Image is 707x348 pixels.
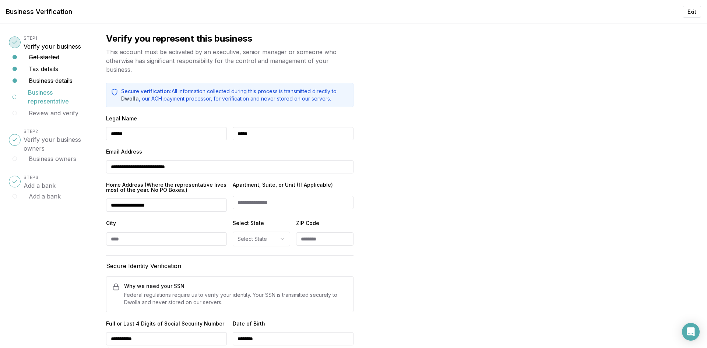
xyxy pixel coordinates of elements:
label: Home Address (Where the representative lives most of the year. No PO Boxes.) [106,182,227,193]
button: STEP1Verify your business [24,33,81,51]
button: Business details [29,76,73,85]
label: Full or Last 4 Digits of Social Security Number [106,321,227,326]
span: STEP 2 [24,129,38,134]
label: Legal Name [106,116,353,121]
label: ZIP Code [296,221,353,226]
button: Business representative [28,88,85,106]
div: Open Intercom Messenger [682,323,700,341]
p: All information collected during this process is transmitted directly to , our ACH payment proces... [121,88,349,102]
button: Review and verify [29,109,78,117]
label: Date of Birth [233,321,353,326]
h3: Verify your business owners [24,135,85,153]
label: Select State [233,221,290,226]
a: Dwolla [121,95,139,102]
h1: Business Verification [6,7,72,17]
button: Get started [29,53,59,61]
button: Business owners [29,154,76,163]
button: Add a bank [29,192,61,201]
span: STEP 1 [24,35,37,41]
h4: Why we need your SSN [124,282,347,290]
label: Apartment, Suite, or Unit (If Applicable) [233,182,353,190]
h3: Add a bank [24,181,56,190]
h3: Secure Identity Verification [106,261,353,270]
p: Federal regulations require us to verify your identity. Your SSN is transmitted securely to Dwoll... [124,291,347,306]
button: STEP3Add a bank [24,172,56,190]
button: STEP2Verify your business owners [24,126,85,153]
button: Exit [683,6,701,18]
span: Secure verification: [121,88,172,94]
p: This account must be activated by an executive, senior manager or someone who otherwise has signi... [106,48,353,74]
h2: Verify you represent this business [106,33,353,45]
button: Tax details [29,64,58,73]
label: City [106,221,227,226]
label: Email Address [106,149,353,154]
h3: Verify your business [24,42,81,51]
span: STEP 3 [24,175,38,180]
